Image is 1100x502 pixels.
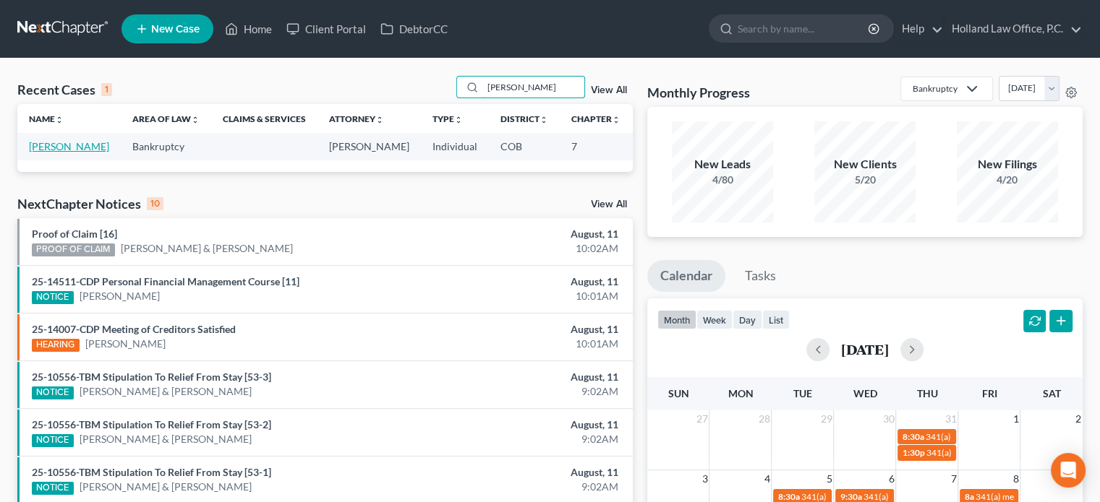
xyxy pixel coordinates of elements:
h3: Monthly Progress [647,84,750,101]
div: August, 11 [432,417,618,432]
th: Claims & Services [211,104,317,133]
a: Typeunfold_more [432,113,463,124]
div: 1 [101,83,112,96]
div: 10:01AM [432,289,618,303]
span: 28 [756,410,771,428]
a: View All [591,85,627,95]
span: 7 [949,470,958,488]
div: 9:02AM [432,480,618,494]
span: 1 [1011,410,1020,428]
a: [PERSON_NAME] [80,289,160,303]
button: month [657,310,696,329]
span: 1:30p [902,447,924,458]
a: [PERSON_NAME] [29,140,109,152]
a: Home [218,16,279,42]
span: 8 [1011,470,1020,488]
div: New Filings [957,156,1058,173]
i: unfold_more [375,116,384,124]
a: [PERSON_NAME] [85,337,166,351]
span: Wed [853,387,877,399]
a: [PERSON_NAME] & [PERSON_NAME] [80,384,252,399]
div: 5/20 [814,173,916,187]
a: Attorneyunfold_more [329,113,384,124]
a: Nameunfold_more [29,113,64,124]
div: August, 11 [432,370,618,384]
button: list [762,310,790,329]
span: Thu [916,387,937,399]
div: NOTICE [32,434,74,447]
span: 5 [824,470,833,488]
div: August, 11 [432,274,618,289]
a: Holland Law Office, P.C. [945,16,1082,42]
a: DebtorCC [373,16,455,42]
a: [PERSON_NAME] & [PERSON_NAME] [80,432,252,446]
span: 341(a) meeting for [PERSON_NAME] [801,491,940,502]
div: Bankruptcy [913,82,958,95]
span: 6 [887,470,895,488]
span: 31 [943,410,958,428]
div: 9:02AM [432,432,618,446]
a: 25-14007-CDP Meeting of Creditors Satisfied [32,323,236,335]
a: Chapterunfold_more [571,113,621,124]
input: Search by name... [738,15,870,42]
td: [PERSON_NAME] [317,133,421,160]
div: NextChapter Notices [17,195,163,212]
a: 25-10556-TBM Stipulation To Relief From Stay [53-1] [32,466,271,478]
span: 8:30a [902,431,924,442]
span: 4 [762,470,771,488]
span: 341(a) meeting for [PERSON_NAME] [925,431,1065,442]
button: week [696,310,733,329]
div: August, 11 [432,227,618,241]
div: 9:02AM [432,384,618,399]
div: New Clients [814,156,916,173]
a: 25-14511-CDP Personal Financial Management Course [11] [32,275,299,287]
div: 10:01AM [432,337,618,351]
span: 2 [1074,410,1083,428]
button: day [733,310,762,329]
div: NOTICE [32,291,74,304]
a: Client Portal [279,16,373,42]
a: View All [591,199,627,209]
i: unfold_more [612,116,621,124]
a: [PERSON_NAME] & [PERSON_NAME] [121,241,293,256]
a: Help [895,16,943,42]
span: 8:30a [777,491,799,502]
span: 30 [881,410,895,428]
div: NOTICE [32,386,74,399]
a: [PERSON_NAME] & [PERSON_NAME] [80,480,252,494]
span: 29 [819,410,833,428]
span: Tue [793,387,812,399]
i: unfold_more [191,116,200,124]
a: Districtunfold_more [500,113,548,124]
span: 27 [694,410,709,428]
div: August, 11 [432,465,618,480]
td: Bankruptcy [121,133,211,160]
span: New Case [151,24,200,35]
div: Recent Cases [17,81,112,98]
a: Calendar [647,260,725,292]
div: New Leads [672,156,773,173]
span: 341(a) meeting for [PERSON_NAME] [863,491,1002,502]
span: 9:30a [840,491,861,502]
div: 4/80 [672,173,773,187]
span: Mon [728,387,753,399]
a: Tasks [732,260,789,292]
div: 10:02AM [432,241,618,256]
td: COB [489,133,560,160]
i: unfold_more [540,116,548,124]
span: 3 [700,470,709,488]
span: Sat [1042,387,1060,399]
div: PROOF OF CLAIM [32,243,115,256]
a: 25-10556-TBM Stipulation To Relief From Stay [53-3] [32,371,271,383]
a: Area of Lawunfold_more [132,113,200,124]
h2: [DATE] [841,342,889,357]
span: Sun [668,387,688,399]
td: 7 [560,133,632,160]
div: NOTICE [32,482,74,495]
span: 8a [964,491,973,502]
td: Individual [421,133,489,160]
a: Proof of Claim [16] [32,228,117,240]
i: unfold_more [454,116,463,124]
div: HEARING [32,339,80,352]
i: unfold_more [55,116,64,124]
